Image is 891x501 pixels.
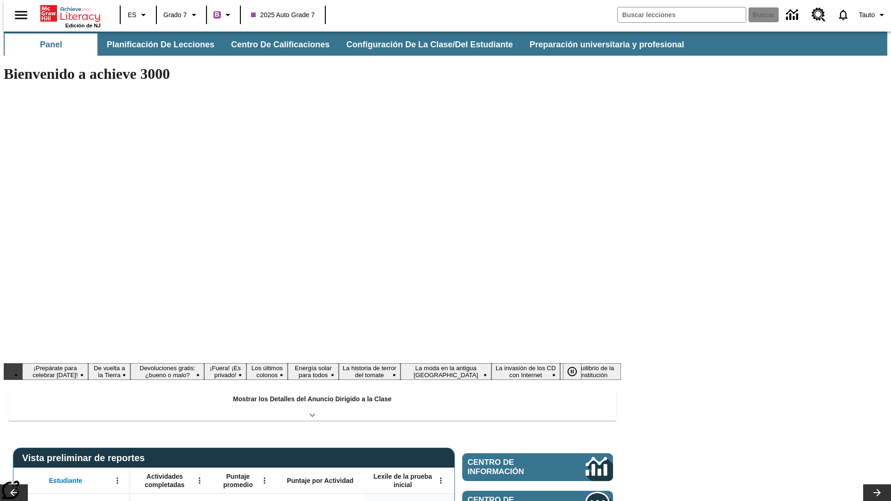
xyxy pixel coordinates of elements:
span: Tauto [859,10,875,20]
button: Centro de calificaciones [224,33,337,56]
div: Mostrar los Detalles del Anuncio Dirigido a la Clase [8,389,616,421]
button: Diapositiva 4 ¡Fuera! ¡Es privado! [204,363,246,380]
button: Diapositiva 6 Energía solar para todos [288,363,338,380]
button: Pausar [563,363,581,380]
button: Panel [5,33,97,56]
button: Lenguaje: ES, Selecciona un idioma [123,6,153,23]
button: Planificación de lecciones [99,33,222,56]
button: Perfil/Configuración [855,6,891,23]
button: Diapositiva 7 La historia de terror del tomate [339,363,400,380]
button: Carrusel de lecciones, seguir [863,484,891,501]
div: Pausar [563,363,591,380]
span: Grado 7 [163,10,187,20]
button: Diapositiva 3 Devoluciones gratis: ¿bueno o malo? [130,363,204,380]
button: Abrir menú [193,474,207,488]
button: Boost El color de la clase es morado/púrpura. Cambiar el color de la clase. [210,6,237,23]
button: Diapositiva 10 El equilibrio de la Constitución [560,363,621,380]
button: Abrir el menú lateral [7,1,35,29]
button: Diapositiva 5 Los últimos colonos [246,363,288,380]
div: Subbarra de navegación [4,33,692,56]
div: Portada [40,3,101,28]
span: Puntaje promedio [216,472,260,489]
button: Abrir menú [434,474,448,488]
span: 2025 Auto Grade 7 [251,10,315,20]
a: Portada [40,4,101,23]
div: Subbarra de navegación [4,32,887,56]
button: Diapositiva 9 La invasión de los CD con Internet [491,363,560,380]
a: Notificaciones [831,3,855,27]
span: B [215,9,220,20]
a: Centro de recursos, Se abrirá en una pestaña nueva. [806,2,831,27]
span: Vista preliminar de reportes [22,453,149,463]
button: Preparación universitaria y profesional [522,33,691,56]
a: Centro de información [462,453,613,481]
button: Diapositiva 2 De vuelta a la Tierra [88,363,130,380]
span: Edición de NJ [65,23,101,28]
h1: Bienvenido a achieve 3000 [4,65,621,83]
span: Centro de información [468,458,555,476]
span: Puntaje por Actividad [287,476,353,485]
a: Centro de información [781,2,806,28]
span: Estudiante [49,476,83,485]
button: Diapositiva 8 La moda en la antigua Roma [400,363,491,380]
span: Lexile de la prueba inicial [369,472,437,489]
input: Buscar campo [618,7,746,22]
span: ES [128,10,136,20]
button: Abrir menú [110,474,124,488]
p: Mostrar los Detalles del Anuncio Dirigido a la Clase [233,394,392,404]
button: Configuración de la clase/del estudiante [339,33,520,56]
button: Grado: Grado 7, Elige un grado [160,6,203,23]
button: Diapositiva 1 ¡Prepárate para celebrar Juneteenth! [22,363,88,380]
button: Abrir menú [258,474,271,488]
span: Actividades completadas [134,472,195,489]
